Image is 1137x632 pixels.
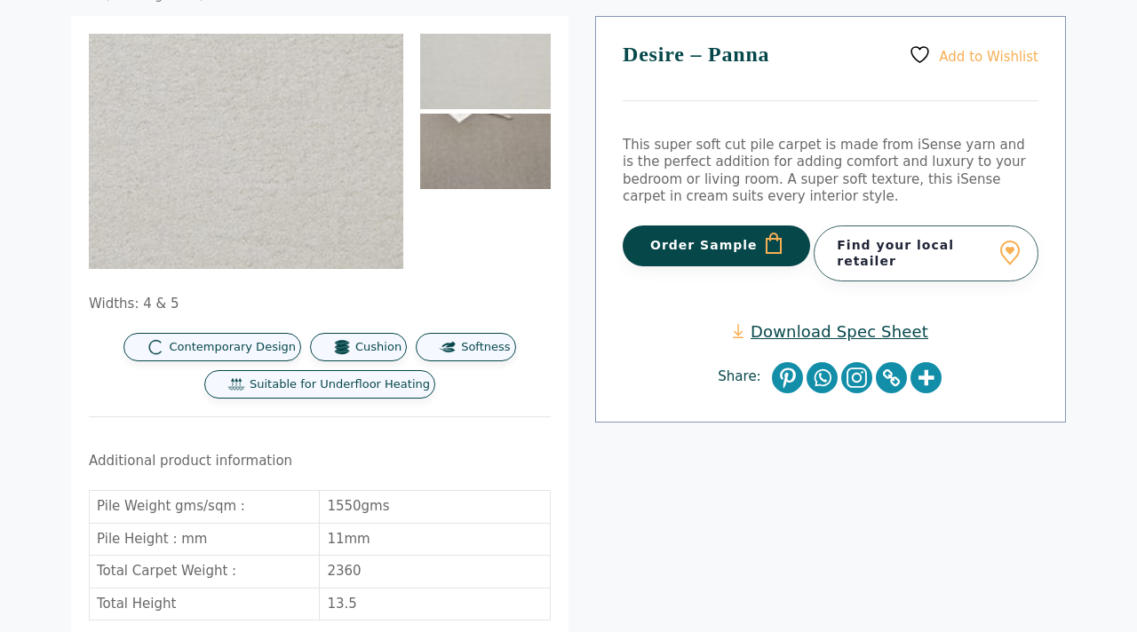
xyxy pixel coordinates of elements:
[623,225,810,266] button: Order Sample
[772,362,803,393] a: Pinterest
[320,524,551,557] td: 11mm
[420,34,551,109] img: Desire - Panna
[320,556,551,589] td: 2360
[623,137,1038,206] p: This super soft cut pile carpet is made from iSense yarn and is the perfect addition for adding c...
[718,368,769,386] span: Share:
[623,43,1038,101] h1: Desire – Panna
[90,589,320,621] td: Total Height
[320,491,551,524] td: 1550gms
[814,225,1038,280] a: Find your local retailer
[250,377,430,392] span: Suitable for Underfloor Heating
[320,589,551,621] td: 13.5
[90,491,320,524] td: Pile Weight gms/sqm :
[909,43,1038,66] a: Add to Wishlist
[807,362,838,393] a: Whatsapp
[89,453,551,470] p: Additional product information
[89,296,551,313] p: Widths: 4 & 5
[169,340,296,355] span: Contemporary Design
[841,362,872,393] a: Instagram
[90,556,320,589] td: Total Carpet Weight :
[876,362,907,393] a: Copy Link
[420,114,551,189] img: Desire - Panna - Image 2
[90,524,320,557] td: Pile Height : mm
[733,321,928,342] a: Download Spec Sheet
[939,48,1038,64] span: Add to Wishlist
[910,362,942,393] a: More
[355,340,402,355] span: Cushion
[461,340,510,355] span: Softness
